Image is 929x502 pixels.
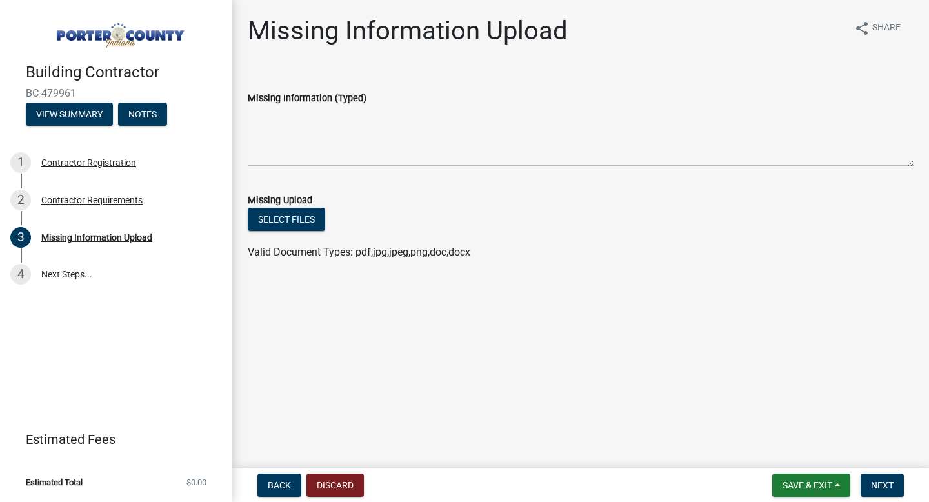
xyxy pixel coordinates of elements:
[26,103,113,126] button: View Summary
[772,474,850,497] button: Save & Exit
[10,152,31,173] div: 1
[871,480,894,490] span: Next
[118,103,167,126] button: Notes
[41,233,152,242] div: Missing Information Upload
[41,158,136,167] div: Contractor Registration
[118,110,167,120] wm-modal-confirm: Notes
[783,480,832,490] span: Save & Exit
[844,15,911,41] button: shareShare
[26,63,222,82] h4: Building Contractor
[854,21,870,36] i: share
[306,474,364,497] button: Discard
[26,14,212,50] img: Porter County, Indiana
[10,190,31,210] div: 2
[248,94,366,103] label: Missing Information (Typed)
[248,196,312,205] label: Missing Upload
[872,21,901,36] span: Share
[10,264,31,285] div: 4
[10,427,212,452] a: Estimated Fees
[26,87,206,99] span: BC-479961
[186,478,206,487] span: $0.00
[41,196,143,205] div: Contractor Requirements
[861,474,904,497] button: Next
[248,15,568,46] h1: Missing Information Upload
[26,110,113,120] wm-modal-confirm: Summary
[26,478,83,487] span: Estimated Total
[10,227,31,248] div: 3
[248,208,325,231] button: Select files
[257,474,301,497] button: Back
[248,246,470,258] span: Valid Document Types: pdf,jpg,jpeg,png,doc,docx
[268,480,291,490] span: Back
